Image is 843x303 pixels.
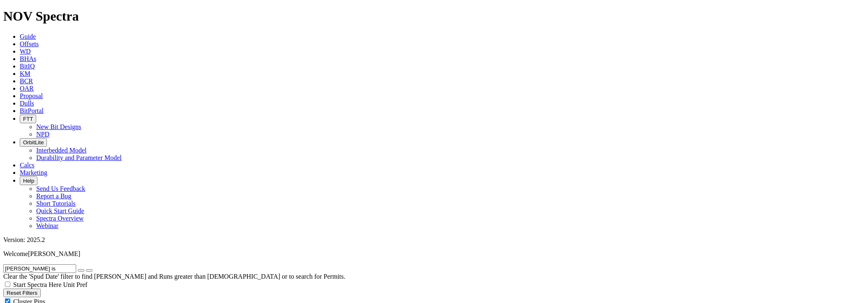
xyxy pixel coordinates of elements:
button: Reset Filters [3,289,41,297]
a: BitPortal [20,107,44,114]
a: Send Us Feedback [36,185,85,192]
a: Proposal [20,92,43,99]
a: Report a Bug [36,193,71,200]
input: Search [3,264,76,273]
a: Webinar [36,222,58,229]
a: Quick Start Guide [36,207,84,214]
span: [PERSON_NAME] [28,250,80,257]
a: Marketing [20,169,47,176]
a: KM [20,70,30,77]
a: OAR [20,85,34,92]
input: Start Spectra Here [5,282,10,287]
a: BHAs [20,55,36,62]
a: NPD [36,131,49,138]
a: BCR [20,78,33,85]
span: FTT [23,116,33,122]
a: Short Tutorials [36,200,76,207]
div: Version: 2025.2 [3,236,840,244]
a: Durability and Parameter Model [36,154,122,161]
button: OrbitLite [20,138,47,147]
a: Interbedded Model [36,147,86,154]
button: Help [20,176,37,185]
a: WD [20,48,31,55]
p: Welcome [3,250,840,258]
a: New Bit Designs [36,123,81,130]
a: Guide [20,33,36,40]
a: BitIQ [20,63,35,70]
button: FTT [20,115,36,123]
span: Unit Pref [63,281,87,288]
a: Dulls [20,100,34,107]
a: Offsets [20,40,39,47]
span: Clear the 'Spud Date' filter to find [PERSON_NAME] and Runs greater than [DEMOGRAPHIC_DATA] or to... [3,273,345,280]
h1: NOV Spectra [3,9,840,24]
a: Spectra Overview [36,215,84,222]
span: OrbitLite [23,139,44,146]
span: Start Spectra Here [13,281,61,288]
span: Help [23,178,34,184]
a: Calcs [20,162,35,169]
